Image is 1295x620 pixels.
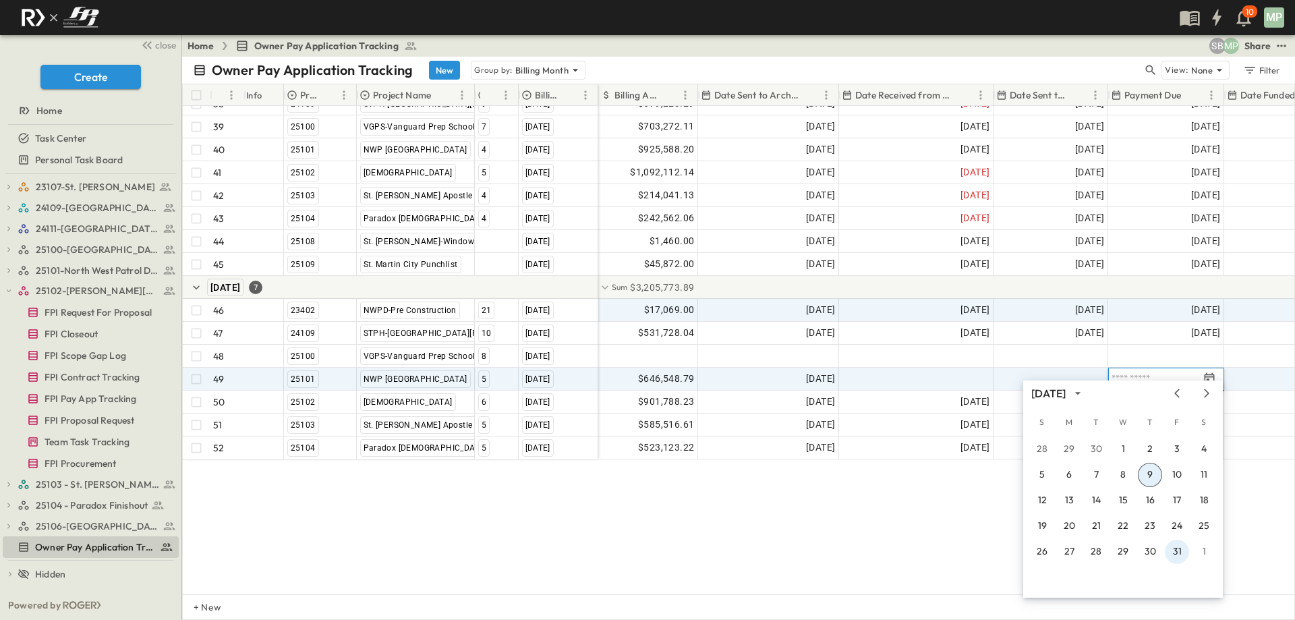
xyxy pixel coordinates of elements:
span: [DATE] [1191,325,1220,341]
span: [DATE] [806,188,835,203]
span: [DATE] [525,145,550,154]
span: 25101 [291,374,316,384]
span: VGPS-Vanguard Prep School Aledo [364,351,500,361]
span: [DATE] [525,99,550,109]
div: MP [1264,7,1284,28]
a: 24109-St. Teresa of Calcutta Parish Hall [18,198,176,217]
span: [DATE] [1191,165,1220,180]
span: 25104 [291,214,316,223]
button: MP [1263,6,1286,29]
span: Wednesday [1111,409,1135,436]
div: 25104 - Paradox Finishouttest [3,495,179,516]
button: 27 [1057,540,1081,564]
span: [DATE] [960,325,989,341]
button: Menu [223,87,239,103]
button: 13 [1057,488,1081,513]
a: Home [188,39,214,53]
span: [DATE] [960,417,989,432]
span: $585,516.61 [638,417,694,432]
span: [DATE] [1191,302,1220,318]
div: Filter [1242,63,1281,78]
span: [DATE] [806,119,835,134]
button: Sort [1184,88,1199,103]
span: 5 [482,420,486,430]
button: 15 [1111,488,1135,513]
button: 4 [1192,437,1216,461]
button: Sort [321,88,336,103]
div: Sterling Barnett (sterling@fpibuilders.com) [1209,38,1226,54]
span: 7 [482,122,486,132]
button: 3 [1165,437,1189,461]
button: 28 [1084,540,1108,564]
button: 14 [1084,488,1108,513]
span: [DATE] [210,282,240,293]
button: Sort [483,88,498,103]
span: FPI Procurement [45,457,117,470]
span: 25104 [291,443,316,453]
p: 48 [213,349,224,363]
span: Friday [1165,409,1189,436]
span: 10 [482,329,492,338]
div: Monica Pruteanu (mpruteanu@fpibuilders.com) [1223,38,1239,54]
span: NWP [GEOGRAPHIC_DATA] [364,374,467,384]
p: Date Sent to Architect [714,88,801,102]
span: $531,728.04 [638,325,694,341]
p: 52 [213,441,224,455]
span: [DATE] [525,329,550,338]
p: Date Received from Architect [855,88,955,102]
span: [DATE] [525,260,550,269]
span: [DATE] [1191,210,1220,226]
span: [DATE] [525,443,550,453]
div: # [210,84,243,106]
span: $925,588.20 [638,142,694,157]
span: 24111-[GEOGRAPHIC_DATA] [36,222,159,235]
span: 25104 - Paradox Finishout [36,499,148,512]
button: 30 [1138,540,1162,564]
button: 20 [1057,514,1081,538]
span: 24109-St. Teresa of Calcutta Parish Hall [36,201,159,215]
button: 22 [1111,514,1135,538]
p: + New [194,600,202,614]
button: 8 [1111,463,1135,487]
div: FPI Closeouttest [3,323,179,345]
a: FPI Request For Proposal [3,303,176,322]
span: $214,041.13 [638,188,694,203]
span: 25100-Vanguard Prep School [36,243,159,256]
div: 24109-St. Teresa of Calcutta Parish Halltest [3,197,179,219]
p: Payment Due [1124,88,1181,102]
span: 25101-North West Patrol Division [36,264,159,277]
p: None [1191,63,1213,77]
button: 6 [1057,463,1081,487]
button: 26 [1030,540,1054,564]
span: 25102-Christ The Redeemer Anglican Church [36,284,159,298]
p: Group by: [474,63,513,77]
span: [DATE] [806,325,835,341]
span: $523,123.22 [638,440,694,455]
a: 23107-St. [PERSON_NAME] [18,177,176,196]
button: 5 [1030,463,1054,487]
span: [DATE] [960,394,989,410]
span: [DATE] [525,122,550,132]
span: [DATE] [806,165,835,180]
span: $45,872.00 [644,256,695,272]
button: 2 [1138,437,1162,461]
span: [DATE] [525,214,550,223]
span: Hidden [35,567,65,581]
a: Home [3,101,176,120]
button: Sort [958,88,973,103]
button: 11 [1192,463,1216,487]
span: STPH-[GEOGRAPHIC_DATA][PERSON_NAME] [364,99,535,109]
span: [DATE] [525,351,550,361]
button: test [1273,38,1290,54]
span: FPI Proposal Request [45,414,134,427]
button: 1 [1111,437,1135,461]
span: Owner Pay Application Tracking [254,39,399,53]
button: 18 [1192,488,1216,513]
div: Personal Task Boardtest [3,149,179,171]
span: Sunday [1030,409,1054,436]
a: FPI Contract Tracking [3,368,176,387]
div: 25106-St. Andrews Parking Lottest [3,515,179,537]
div: FPI Pay App Trackingtest [3,388,179,410]
button: 12 [1030,488,1054,513]
span: [DATE] [960,165,989,180]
